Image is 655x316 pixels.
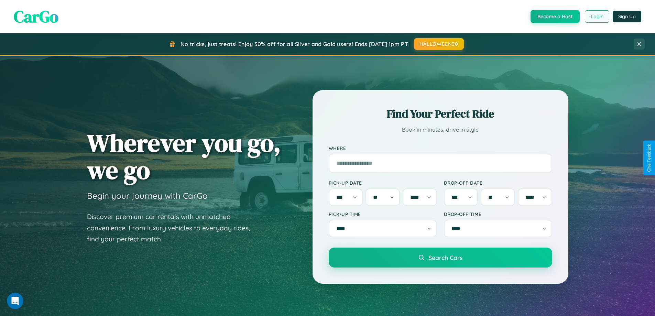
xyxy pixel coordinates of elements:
[585,10,609,23] button: Login
[329,211,437,217] label: Pick-up Time
[7,293,23,309] iframe: Intercom live chat
[647,144,652,172] div: Give Feedback
[444,180,552,186] label: Drop-off Date
[14,5,58,28] span: CarGo
[329,125,552,135] p: Book in minutes, drive in style
[87,190,208,201] h3: Begin your journey with CarGo
[329,248,552,268] button: Search Cars
[181,41,409,47] span: No tricks, just treats! Enjoy 30% off for all Silver and Gold users! Ends [DATE] 1pm PT.
[613,11,641,22] button: Sign Up
[87,129,281,184] h1: Wherever you go, we go
[329,145,552,151] label: Where
[329,180,437,186] label: Pick-up Date
[414,38,464,50] button: HALLOWEEN30
[329,106,552,121] h2: Find Your Perfect Ride
[428,254,462,261] span: Search Cars
[444,211,552,217] label: Drop-off Time
[531,10,580,23] button: Become a Host
[87,211,259,245] p: Discover premium car rentals with unmatched convenience. From luxury vehicles to everyday rides, ...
